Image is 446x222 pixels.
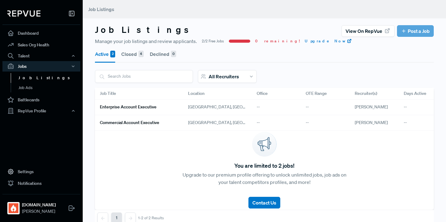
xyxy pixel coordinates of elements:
a: Enterprise Account Executive [100,102,173,112]
h6: Enterprise Account Executive [100,104,157,110]
button: View on RepVue [342,25,395,37]
span: Job Listings [88,6,114,12]
div: -- [301,99,350,115]
button: Active 2 [95,45,115,63]
button: Declined 0 [150,45,176,63]
div: 1-2 of 2 Results [138,216,164,220]
span: Manage your job listings and review applicants. [95,37,197,45]
a: Battlecards [2,94,80,106]
a: Settings [2,166,80,177]
span: Location [188,90,205,97]
button: Jobs [2,61,80,72]
a: Job Ads [11,83,89,93]
img: incident.io [9,203,18,213]
a: Commercial Account Executive [100,118,173,128]
div: -- [301,115,350,131]
span: Office [257,90,268,97]
span: [PERSON_NAME] [355,120,388,125]
span: You are limited to 2 jobs! [234,162,294,170]
a: Dashboard [2,27,80,39]
a: Upgrade Now [305,38,352,44]
span: Contact Us [252,200,276,206]
button: Talent [2,51,80,61]
span: Days Active [404,90,426,97]
input: Search Jobs [95,70,193,82]
a: incident.io[DOMAIN_NAME][PERSON_NAME] [2,194,80,217]
p: Upgrade to our premium profile offering to unlock unlimited jobs, job ads on your talent competit... [180,171,349,186]
div: -- [252,99,301,115]
span: [GEOGRAPHIC_DATA], [GEOGRAPHIC_DATA] [188,104,247,110]
span: [GEOGRAPHIC_DATA], [GEOGRAPHIC_DATA] [188,119,247,126]
img: RepVue [7,10,40,17]
span: All Recruiters [209,73,239,80]
button: Closed 4 [121,45,144,63]
strong: [DOMAIN_NAME] [22,202,56,208]
h6: Commercial Account Executive [100,120,159,125]
span: 0 remaining! [255,38,300,44]
div: 0 [171,51,176,57]
span: Recruiter(s) [355,90,377,97]
div: -- [252,115,301,131]
div: 2 [110,51,115,57]
div: 4 [138,51,144,57]
button: RepVue Profile [2,106,80,116]
a: Job Listings [11,73,89,83]
span: Job Title [100,90,116,97]
span: View on RepVue [346,27,382,35]
img: announcement [252,132,277,157]
a: Contact Us [248,192,280,208]
span: 2/2 Free Jobs [202,38,224,44]
h3: Job Listings [95,25,194,35]
a: Notifications [2,177,80,189]
span: [PERSON_NAME] [355,104,388,110]
span: OTE Range [306,90,327,97]
a: Sales Org Health [2,39,80,51]
span: [PERSON_NAME] [22,208,56,215]
button: Contact Us [248,197,280,208]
